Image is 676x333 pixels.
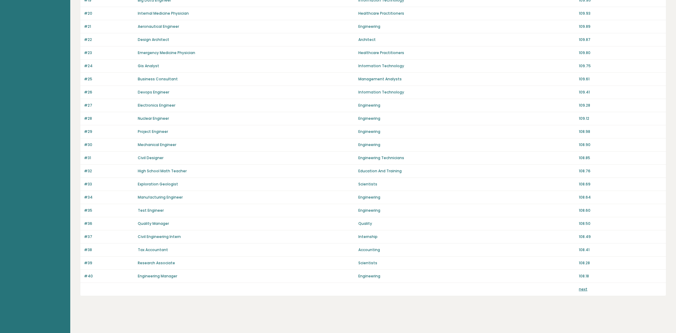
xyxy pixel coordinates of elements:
[579,247,662,253] p: 108.41
[84,195,134,200] p: #34
[84,76,134,82] p: #25
[579,103,662,108] p: 109.28
[579,168,662,174] p: 108.76
[358,155,575,161] p: Engineering Technicians
[358,273,575,279] p: Engineering
[84,37,134,42] p: #22
[358,76,575,82] p: Management Analysts
[84,221,134,226] p: #36
[84,142,134,148] p: #30
[138,24,179,29] a: Aeronautical Engineer
[84,234,134,240] p: #37
[138,142,176,147] a: Mechanical Engineer
[84,103,134,108] p: #27
[579,116,662,121] p: 109.12
[138,50,195,55] a: Emergency Medicine Physician
[358,129,575,134] p: Engineering
[138,181,178,187] a: Exploration Geologist
[358,208,575,213] p: Engineering
[358,168,575,174] p: Education And Training
[138,116,169,121] a: Nuclear Engineer
[579,11,662,16] p: 109.93
[579,63,662,69] p: 109.75
[138,11,189,16] a: Internal Medicine Physician
[358,181,575,187] p: Scientists
[84,50,134,56] p: #23
[138,103,175,108] a: Electronics Engineer
[138,273,177,279] a: Engineering Manager
[84,247,134,253] p: #38
[579,24,662,29] p: 109.89
[138,37,169,42] a: Design Architect
[84,116,134,121] p: #28
[138,155,163,160] a: Civil Designer
[579,50,662,56] p: 109.80
[138,208,164,213] a: Test Engineer
[138,234,181,239] a: Civil Engineering Intern
[84,273,134,279] p: #40
[579,181,662,187] p: 108.69
[579,129,662,134] p: 108.98
[358,50,575,56] p: Healthcare Practitioners
[84,129,134,134] p: #29
[358,11,575,16] p: Healthcare Practitioners
[138,221,169,226] a: Quality Manager
[138,195,183,200] a: Manufacturing Engineer
[579,234,662,240] p: 108.49
[358,142,575,148] p: Engineering
[358,24,575,29] p: Engineering
[84,208,134,213] p: #35
[84,260,134,266] p: #39
[84,168,134,174] p: #32
[579,260,662,266] p: 108.28
[358,195,575,200] p: Engineering
[579,287,587,292] a: next
[579,142,662,148] p: 108.90
[84,63,134,69] p: #24
[358,221,575,226] p: Quality
[358,103,575,108] p: Engineering
[579,90,662,95] p: 109.41
[138,260,175,265] a: Research Associate
[579,155,662,161] p: 108.85
[138,90,169,95] a: Devops Engineer
[138,63,159,68] a: Gis Analyst
[358,247,575,253] p: Accounting
[579,76,662,82] p: 109.61
[138,247,168,252] a: Tax Accountant
[358,116,575,121] p: Engineering
[579,273,662,279] p: 108.18
[84,24,134,29] p: #21
[84,181,134,187] p: #33
[84,155,134,161] p: #31
[358,234,575,240] p: Internship
[358,37,575,42] p: Architect
[579,208,662,213] p: 108.60
[358,90,575,95] p: Information Technology
[579,195,662,200] p: 108.64
[84,11,134,16] p: #20
[579,221,662,226] p: 108.50
[579,37,662,42] p: 109.87
[138,168,187,174] a: High School Math Teacher
[138,76,178,82] a: Business Consultant
[84,90,134,95] p: #26
[358,260,575,266] p: Scientists
[358,63,575,69] p: Information Technology
[138,129,168,134] a: Project Engineer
